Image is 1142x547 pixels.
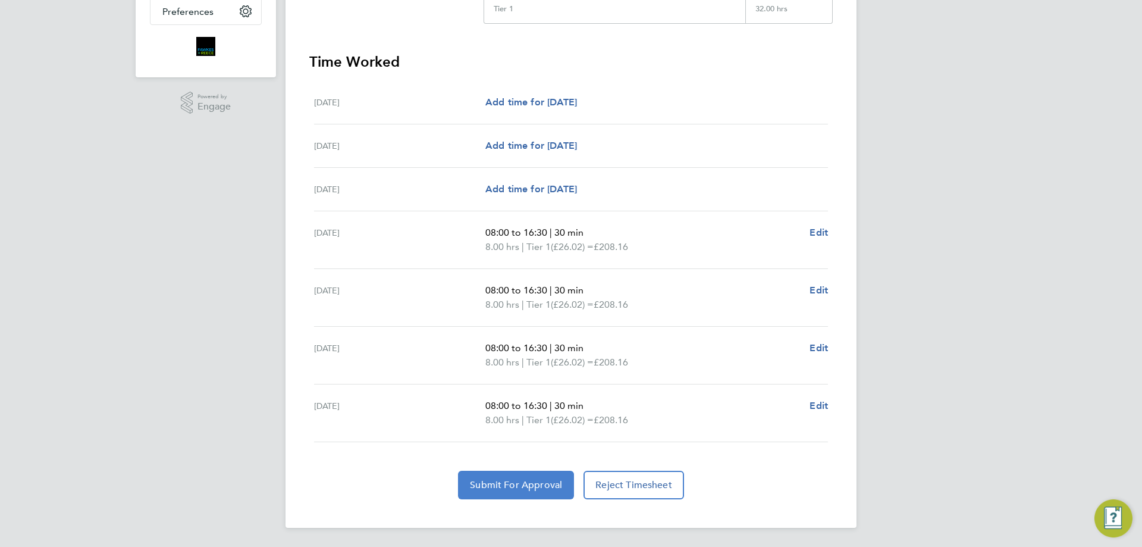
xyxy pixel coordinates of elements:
[554,227,583,238] span: 30 min
[522,414,524,426] span: |
[314,283,485,312] div: [DATE]
[196,37,215,56] img: bromak-logo-retina.png
[526,413,551,427] span: Tier 1
[810,226,828,240] a: Edit
[594,357,628,368] span: £208.16
[314,95,485,110] div: [DATE]
[309,52,833,71] h3: Time Worked
[526,240,551,254] span: Tier 1
[810,283,828,298] a: Edit
[485,414,519,426] span: 8.00 hrs
[550,342,552,354] span: |
[162,6,214,17] span: Preferences
[150,37,262,56] a: Go to home page
[551,357,594,368] span: (£26.02) =
[551,299,594,310] span: (£26.02) =
[485,183,577,195] span: Add time for [DATE]
[522,357,524,368] span: |
[470,479,562,491] span: Submit For Approval
[485,342,547,354] span: 08:00 to 16:30
[595,479,672,491] span: Reject Timesheet
[522,299,524,310] span: |
[554,342,583,354] span: 30 min
[810,341,828,355] a: Edit
[485,95,577,110] a: Add time for [DATE]
[810,399,828,413] a: Edit
[314,226,485,254] div: [DATE]
[550,400,552,411] span: |
[594,414,628,426] span: £208.16
[485,357,519,368] span: 8.00 hrs
[485,400,547,411] span: 08:00 to 16:30
[745,4,832,23] div: 32.00 hrs
[810,227,828,238] span: Edit
[485,96,577,108] span: Add time for [DATE]
[1094,499,1132,537] button: Engage Resource Center
[314,182,485,196] div: [DATE]
[810,285,828,296] span: Edit
[314,139,485,153] div: [DATE]
[526,355,551,370] span: Tier 1
[551,414,594,426] span: (£26.02) =
[314,399,485,427] div: [DATE]
[181,92,231,114] a: Powered byEngage
[810,342,828,354] span: Edit
[485,299,519,310] span: 8.00 hrs
[485,182,577,196] a: Add time for [DATE]
[485,227,547,238] span: 08:00 to 16:30
[522,241,524,252] span: |
[554,285,583,296] span: 30 min
[554,400,583,411] span: 30 min
[485,285,547,296] span: 08:00 to 16:30
[594,241,628,252] span: £208.16
[314,341,485,370] div: [DATE]
[485,140,577,151] span: Add time for [DATE]
[810,400,828,411] span: Edit
[550,227,552,238] span: |
[550,285,552,296] span: |
[197,92,231,102] span: Powered by
[458,471,574,499] button: Submit For Approval
[526,298,551,312] span: Tier 1
[197,102,231,112] span: Engage
[485,241,519,252] span: 8.00 hrs
[594,299,628,310] span: £208.16
[485,139,577,153] a: Add time for [DATE]
[494,4,513,14] div: Tier 1
[583,471,684,499] button: Reject Timesheet
[551,241,594,252] span: (£26.02) =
